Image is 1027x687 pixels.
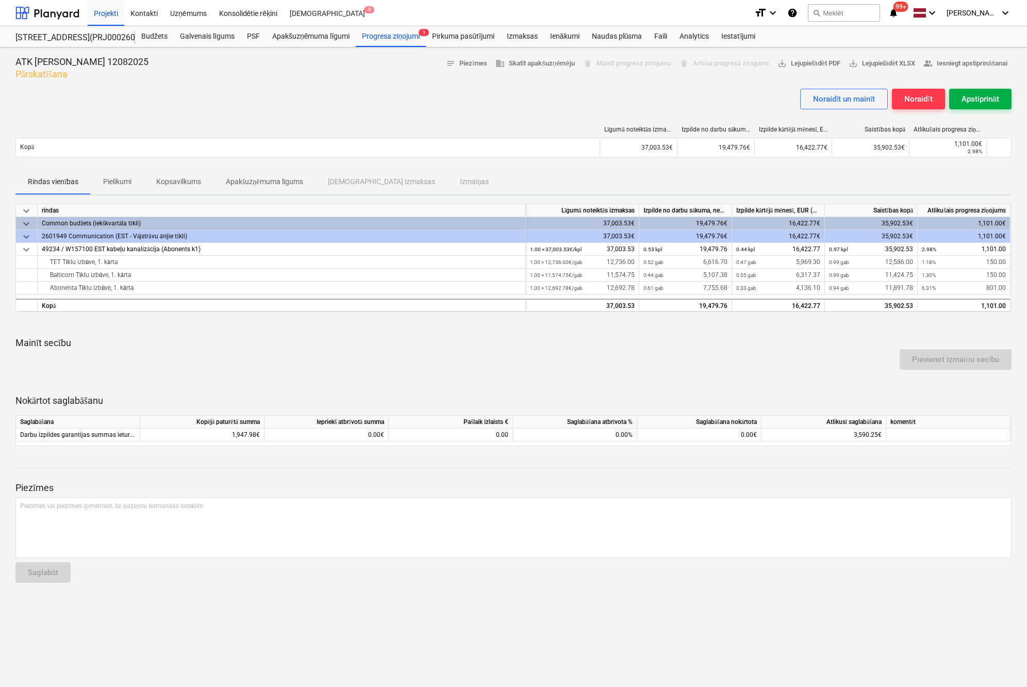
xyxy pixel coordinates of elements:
div: 35,902.53 [825,299,918,312]
div: 37,003.53€ [526,230,639,243]
div: Saglabāšana nokārtota [637,416,761,429]
small: 1.00 × 37,003.53€ / kpl [530,247,582,252]
small: 1.18% [922,259,936,265]
div: 11,891.78 [829,282,913,295]
p: Kopsavilkums [156,176,201,187]
span: save_alt [849,59,858,68]
div: Saistības kopā [825,204,918,217]
div: 35,902.53€ [832,139,909,156]
a: PSF [241,26,266,47]
a: Apakšuzņēmuma līgumi [266,26,356,47]
small: 6.31% [922,285,936,291]
div: 12,692.78 [530,282,635,295]
span: Piezīmes [446,58,487,70]
div: 6,616.70 [643,256,727,269]
div: 5,107.38 [643,269,727,282]
div: 1,101.00€ [914,140,982,148]
div: Izpilde no darbu sākuma, neskaitot kārtējā mēneša izpildi [682,126,751,134]
iframe: Chat Widget [975,637,1027,687]
div: 1,101.00€ [918,230,1011,243]
div: Darbu izpildes garantijas summas ieturējums (10.00%) [16,429,140,441]
span: 99+ [893,2,908,12]
small: 0.99 gab [829,272,849,278]
div: Balticom Tīklu izbūve, 1. kārta [42,269,521,282]
div: 19,479.76€ [639,217,732,230]
a: Izmaksas [501,26,544,47]
div: Līgumā noteiktās izmaksas [604,126,673,134]
div: 16,422.77€ [732,217,825,230]
span: keyboard_arrow_down [20,205,32,217]
div: Izpilde kārtējā mēnesī, EUR (bez PVN) [732,204,825,217]
div: 37,003.53 [530,243,635,256]
span: Iesniegt apstiprināšanai [923,58,1007,70]
p: Rindas vienības [28,176,78,187]
small: 0.97 kpl [829,247,848,252]
div: Kopā [38,299,526,312]
i: keyboard_arrow_down [926,7,938,19]
div: 0.00 [393,429,508,441]
p: Kopā [20,143,34,152]
span: keyboard_arrow_down [20,231,32,243]
span: notes [446,59,455,68]
div: 35,902.53 [829,243,913,256]
div: Progresa ziņojumi [356,26,426,47]
div: 1,101.00 [922,243,1006,256]
a: Pirkuma pasūtījumi [426,26,501,47]
a: Faili [648,26,673,47]
a: Budžets [135,26,174,47]
div: Saglabāšana atbrīvota % [513,416,637,429]
div: 0.00€ [637,429,761,441]
div: 801.00 [922,282,1006,295]
div: 37,003.53 [530,300,635,313]
div: 37,003.53€ [526,217,639,230]
span: business [495,59,505,68]
div: 19,479.76 [643,300,727,313]
button: Piezīmes [442,56,491,72]
div: 150.00 [922,256,1006,269]
div: 12,586.00 [829,256,913,269]
i: keyboard_arrow_down [999,7,1012,19]
i: format_size [754,7,767,19]
div: 19,479.76€ [639,230,732,243]
div: Apstiprināt [962,92,999,106]
div: Saglabāšana [16,416,140,429]
span: [PERSON_NAME] [947,9,998,17]
p: Pārskatīšana [15,68,148,80]
div: Abonenta Tīklu izbūve, 1. kārta [42,282,521,295]
button: Meklēt [808,4,880,22]
a: Iestatījumi [715,26,761,47]
div: Kopējā paturētā summa [140,416,264,429]
div: 2601949 Communication (EST - Vājstrāvu ārējie tīkli) [42,230,521,243]
small: 1.00 × 11,574.75€ / gab [530,272,583,278]
span: 9 [364,6,374,13]
i: keyboard_arrow_down [767,7,779,19]
div: rindas [38,204,526,217]
small: 0.61 gab [643,285,664,291]
i: Zināšanu pamats [787,7,798,19]
div: 0.00€ [264,429,389,441]
small: 0.47 gab [736,259,756,265]
div: 19,479.76 [643,243,727,256]
div: 37,003.53€ [600,139,677,156]
div: 11,424.75 [829,269,913,282]
small: 2.98% [922,247,936,252]
a: Ienākumi [544,26,586,47]
small: 0.55 gab [736,272,756,278]
span: Skatīt apakšuzņēmēju [495,58,575,70]
div: 35,902.53€ [825,230,918,243]
small: 1.00 × 12,736.00€ / gab [530,259,583,265]
p: Piezīmes [15,482,1012,494]
p: ATK [PERSON_NAME] 12082025 [15,56,148,68]
button: Lejupielādēt XLSX [844,56,919,72]
div: 16,422.77 [736,243,820,256]
div: 4,136.10 [736,282,820,295]
small: 0.53 kpl [643,247,662,252]
div: Iepriekš atbrīvotā summa [264,416,389,429]
button: Noraidīt [892,89,945,109]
